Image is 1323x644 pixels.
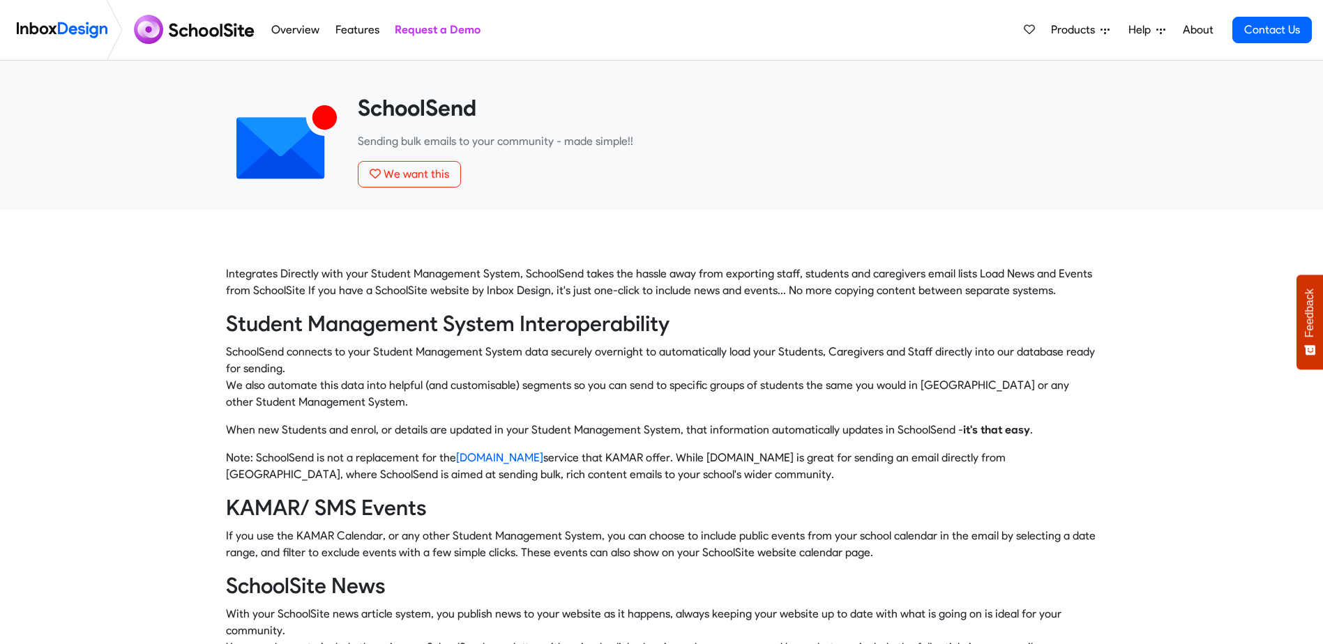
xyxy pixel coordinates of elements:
heading: SchoolSend [358,94,1087,122]
a: Contact Us [1232,17,1312,43]
p: Integrates Directly with your Student Management System, SchoolSend takes the hassle away from ex... [226,266,1098,299]
h3: Student Management System Interoperability [226,310,1098,338]
span: Help [1128,22,1156,38]
h3: KAMAR/ SMS Events [226,494,1098,522]
button: We want this [358,161,461,187]
img: schoolsite logo [128,13,264,47]
img: 2022_01_12_icon_mail_notification.svg [236,94,337,194]
span: We want this [384,167,449,181]
p: If you use the KAMAR Calendar, or any other Student Management System, you can choose to include ... [226,528,1098,561]
a: Help [1123,16,1171,44]
button: Feedback - Show survey [1296,275,1323,369]
a: [DOMAIN_NAME] [456,451,543,464]
a: Products [1045,16,1115,44]
span: Products [1051,22,1101,38]
a: About [1179,16,1217,44]
a: Request a Demo [391,16,484,44]
a: Overview [268,16,324,44]
p: SchoolSend connects to your Student Management System data securely overnight to automatically lo... [226,344,1098,411]
p: When new Students and enrol, or details are updated in your Student Management System, that infor... [226,422,1098,438]
strong: it's that easy [963,423,1030,436]
p: Note: SchoolSend is not a replacement for the service that KAMAR offer. While [DOMAIN_NAME] is gr... [226,450,1098,483]
p: Sending bulk emails to your community - made simple!! [358,133,1087,150]
h3: SchoolSite News [226,572,1098,600]
span: Feedback [1303,289,1316,337]
a: Features [331,16,383,44]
